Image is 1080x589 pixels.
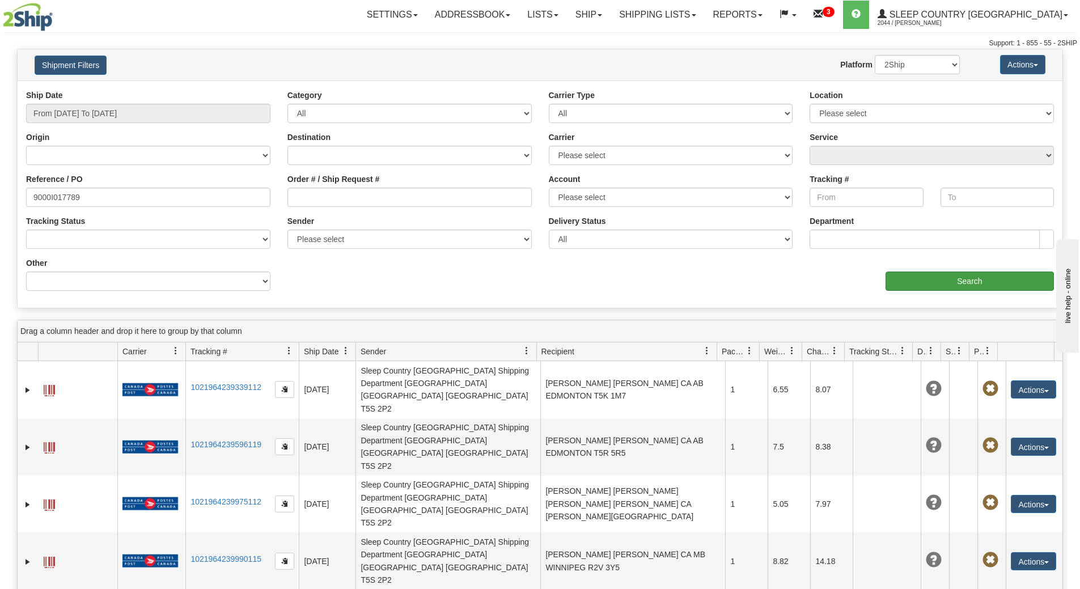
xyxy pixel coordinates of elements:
[275,381,294,398] button: Copy to clipboard
[805,1,843,29] a: 3
[304,346,338,357] span: Ship Date
[869,1,1077,29] a: Sleep Country [GEOGRAPHIC_DATA] 2044 / [PERSON_NAME]
[1011,495,1056,513] button: Actions
[275,438,294,455] button: Copy to clipboard
[190,383,261,392] a: 1021964239339112
[926,381,942,397] span: Unknown
[22,499,33,510] a: Expand
[941,188,1054,207] input: To
[299,476,355,533] td: [DATE]
[122,346,147,357] span: Carrier
[926,552,942,568] span: Unknown
[26,215,85,227] label: Tracking Status
[567,1,611,29] a: Ship
[44,380,55,398] a: Label
[782,341,802,361] a: Weight filter column settings
[893,341,912,361] a: Tracking Status filter column settings
[190,440,261,449] a: 1021964239596119
[336,341,355,361] a: Ship Date filter column settings
[9,10,105,18] div: live help - online
[287,132,331,143] label: Destination
[3,3,53,31] img: logo2044.jpg
[26,90,63,101] label: Ship Date
[287,90,322,101] label: Category
[810,132,838,143] label: Service
[549,90,595,101] label: Carrier Type
[22,442,33,453] a: Expand
[810,90,842,101] label: Location
[279,341,299,361] a: Tracking # filter column settings
[287,173,380,185] label: Order # / Ship Request #
[849,346,899,357] span: Tracking Status
[840,59,873,70] label: Platform
[1000,55,1045,74] button: Actions
[887,10,1062,19] span: Sleep Country [GEOGRAPHIC_DATA]
[287,215,314,227] label: Sender
[166,341,185,361] a: Carrier filter column settings
[926,495,942,511] span: Unknown
[810,476,853,533] td: 7.97
[764,346,788,357] span: Weight
[540,361,725,418] td: [PERSON_NAME] [PERSON_NAME] CA AB EDMONTON T5K 1M7
[950,341,969,361] a: Shipment Issues filter column settings
[549,215,606,227] label: Delivery Status
[22,384,33,396] a: Expand
[190,346,227,357] span: Tracking #
[355,361,540,418] td: Sleep Country [GEOGRAPHIC_DATA] Shipping Department [GEOGRAPHIC_DATA] [GEOGRAPHIC_DATA] [GEOGRAPH...
[917,346,927,357] span: Delivery Status
[823,7,835,17] sup: 3
[540,476,725,533] td: [PERSON_NAME] [PERSON_NAME] [PERSON_NAME] [PERSON_NAME] CA [PERSON_NAME][GEOGRAPHIC_DATA]
[541,346,574,357] span: Recipient
[26,257,47,269] label: Other
[978,341,997,361] a: Pickup Status filter column settings
[807,346,831,357] span: Charge
[44,552,55,570] a: Label
[768,418,810,476] td: 7.5
[1011,552,1056,570] button: Actions
[946,346,955,357] span: Shipment Issues
[519,1,566,29] a: Lists
[1011,438,1056,456] button: Actions
[810,188,923,207] input: From
[540,418,725,476] td: [PERSON_NAME] [PERSON_NAME] CA AB EDMONTON T5R 5R5
[825,341,844,361] a: Charge filter column settings
[810,418,853,476] td: 8.38
[740,341,759,361] a: Packages filter column settings
[878,18,963,29] span: 2044 / [PERSON_NAME]
[275,495,294,512] button: Copy to clipboard
[26,132,49,143] label: Origin
[122,554,178,568] img: 20 - Canada Post
[982,495,998,511] span: Pickup Not Assigned
[35,56,107,75] button: Shipment Filters
[18,320,1062,342] div: grid grouping header
[426,1,519,29] a: Addressbook
[549,132,575,143] label: Carrier
[725,476,768,533] td: 1
[1054,236,1079,352] iframe: chat widget
[886,272,1054,291] input: Search
[355,418,540,476] td: Sleep Country [GEOGRAPHIC_DATA] Shipping Department [GEOGRAPHIC_DATA] [GEOGRAPHIC_DATA] [GEOGRAPH...
[1011,380,1056,399] button: Actions
[122,440,178,454] img: 20 - Canada Post
[611,1,704,29] a: Shipping lists
[810,215,854,227] label: Department
[122,383,178,397] img: 20 - Canada Post
[810,361,853,418] td: 8.07
[705,1,771,29] a: Reports
[725,361,768,418] td: 1
[299,361,355,418] td: [DATE]
[926,438,942,454] span: Unknown
[190,497,261,506] a: 1021964239975112
[122,497,178,511] img: 20 - Canada Post
[697,341,717,361] a: Recipient filter column settings
[355,476,540,533] td: Sleep Country [GEOGRAPHIC_DATA] Shipping Department [GEOGRAPHIC_DATA] [GEOGRAPHIC_DATA] [GEOGRAPH...
[517,341,536,361] a: Sender filter column settings
[299,418,355,476] td: [DATE]
[768,361,810,418] td: 6.55
[358,1,426,29] a: Settings
[921,341,941,361] a: Delivery Status filter column settings
[722,346,746,357] span: Packages
[275,553,294,570] button: Copy to clipboard
[982,438,998,454] span: Pickup Not Assigned
[549,173,581,185] label: Account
